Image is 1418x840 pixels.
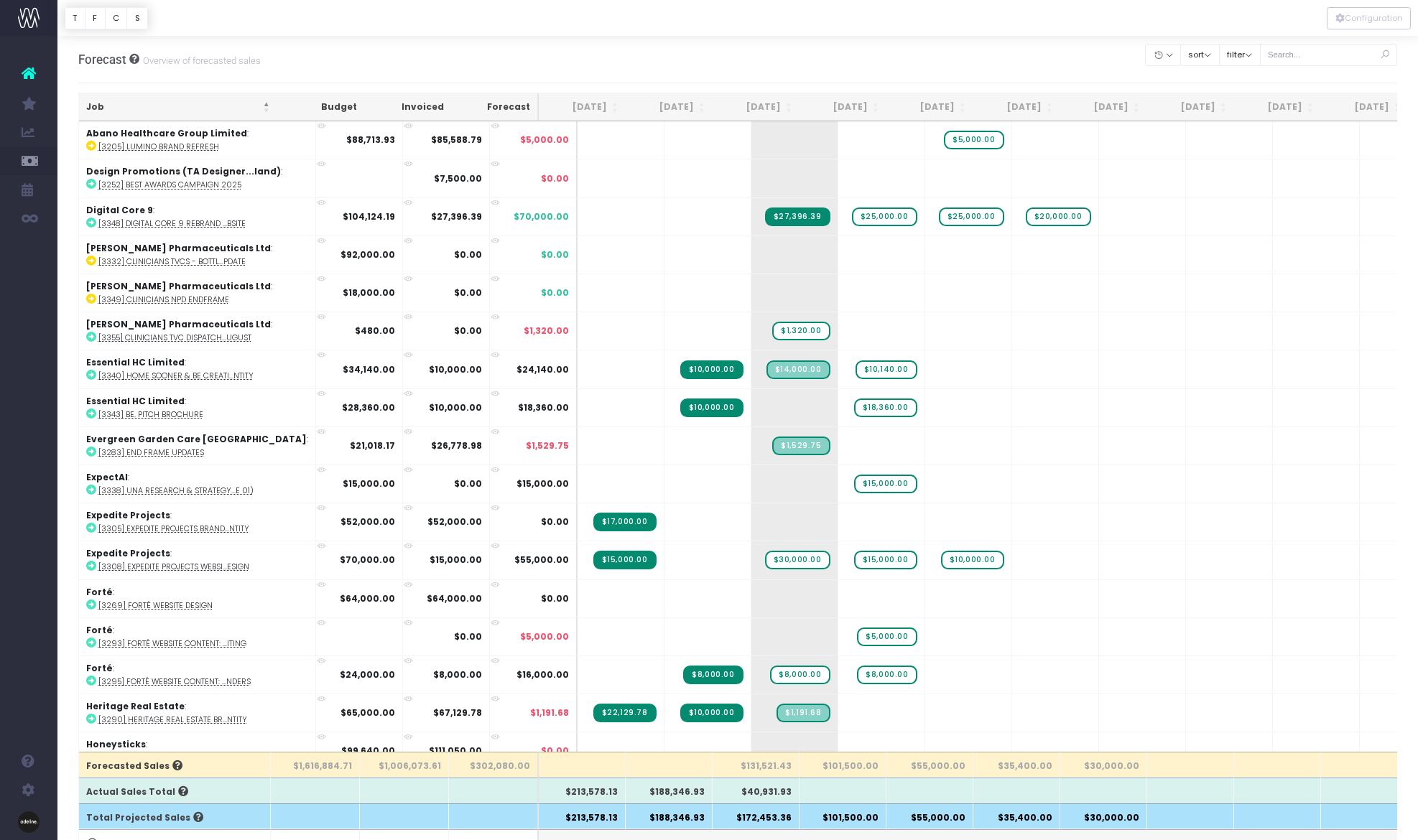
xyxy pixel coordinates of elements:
[65,7,148,29] div: Vertical button group
[526,439,569,452] span: $1,529.75
[98,256,246,267] abbr: [3332] Clinicians TVCs - Bottle, Lid & Consumer Video Update
[680,398,743,417] span: Streamtime Invoice: 3863 – [3343] Be. Pitch Brochure
[1327,7,1411,29] div: Vertical button group
[98,600,213,611] abbr: [3269] Forté Website Design
[713,803,800,829] th: $172,453.36
[98,447,204,458] abbr: [3283] End Frame Updates
[973,803,1060,829] th: $35,400.00
[539,93,626,121] th: Jun 25: activate to sort column ascending
[86,700,185,712] strong: Heritage Real Estate
[520,630,569,643] span: $5,000.00
[79,541,316,579] td: :
[454,477,482,490] strong: $0.00
[514,554,569,566] span: $55,000.00
[340,554,395,566] strong: $70,000.00
[78,52,126,67] span: Forecast
[541,172,569,185] span: $0.00
[98,485,254,496] abbr: [3338] Una Research & Strategy (Phase 01)
[539,778,626,803] th: $213,578.13
[429,401,482,414] strong: $10,000.00
[766,360,830,379] span: Streamtime Draft Invoice: 3872 – [3340] Home Sooner & BE Creative Strategy + HSI Mini Identity
[1180,44,1220,66] button: sort
[79,803,271,829] th: Total Projected Sales
[852,207,917,226] span: wayahead Sales Forecast Item
[79,655,316,694] td: :
[713,93,800,121] th: Aug 25: activate to sort column ascending
[765,207,830,226] span: Streamtime Invoice: 3871 – [3348] Digital Core 9 Rebrand & Website
[79,274,316,312] td: :
[516,668,569,681] span: $16,000.00
[86,547,170,559] strong: Expedite Projects
[65,7,85,29] button: T
[856,360,917,379] span: wayahead Sales Forecast Item
[454,286,482,299] strong: $0.00
[342,401,395,414] strong: $28,360.00
[939,207,1004,226] span: wayahead Sales Forecast Item
[79,159,316,197] td: :
[1327,7,1411,29] button: Configuration
[854,475,917,493] span: wayahead Sales Forecast Item
[86,204,153,216] strong: Digital Core 9
[105,7,128,29] button: C
[772,437,830,455] span: Streamtime Draft Invoice: 3870 – [3283] End Frame Updates
[86,395,185,407] strong: Essential HC Limited
[86,242,271,254] strong: [PERSON_NAME] Pharmaceuticals Ltd
[85,7,106,29] button: F
[98,409,203,420] abbr: [3343] Be. Pitch Brochure
[886,803,973,829] th: $55,000.00
[343,210,395,223] strong: $104,124.19
[431,134,482,146] strong: $85,588.79
[451,93,539,121] th: Forecast
[765,551,830,569] span: wayahead Sales Forecast Item
[86,760,182,773] span: Forecasted Sales
[98,523,249,534] abbr: [3305] Expedite Projects Brand Identity
[433,668,482,681] strong: $8,000.00
[98,370,254,381] abbr: [3340] Home Sooner & BE Creative Strategy + HSI Mini Identity
[79,503,316,541] td: :
[541,592,569,605] span: $0.00
[1060,93,1147,121] th: Dec 25: activate to sort column ascending
[886,752,973,778] th: $55,000.00
[777,704,830,722] span: Streamtime Draft Invoice: 3874 – [3290] Heritage Real Estate Brand Identity
[98,676,251,687] abbr: [3295] Forté Website Content: Emotive Product Renders
[79,694,316,732] td: :
[98,561,249,572] abbr: [3308] Expedite Projects Website Design
[79,579,316,617] td: :
[713,752,800,778] th: $131,521.43
[340,515,395,528] strong: $52,000.00
[973,93,1060,121] th: Nov 25: activate to sort column ascending
[973,752,1060,778] th: $35,400.00
[514,210,569,223] span: $70,000.00
[79,93,277,121] th: Job: activate to sort column descending
[683,666,743,684] span: Streamtime Invoice: 3861 – [3295] Forté Website Content: Emotive Product Renders
[800,803,886,829] th: $101,500.00
[539,803,626,829] th: $213,578.13
[941,551,1004,569] span: wayahead Sales Forecast Item
[524,325,569,337] span: $1,320.00
[98,218,246,229] abbr: [3348] Digital Core 9 Rebrand & Website
[340,668,395,681] strong: $24,000.00
[86,433,307,445] strong: Evergreen Garden Care [GEOGRAPHIC_DATA]
[800,93,886,121] th: Sep 25: activate to sort column ascending
[79,388,316,426] td: :
[454,248,482,261] strong: $0.00
[79,778,271,803] th: Actual Sales Total
[454,325,482,337] strong: $0.00
[434,172,482,185] strong: $7,500.00
[98,141,219,152] abbr: [3205] Lumino Brand Refresh
[98,179,241,190] abbr: [3252] Best Awards Campaign 2025
[680,704,743,722] span: Streamtime Invoice: 3860 – [3290] Heritage Real Estate Brand Identity
[857,666,917,684] span: wayahead Sales Forecast Item
[1234,93,1321,121] th: Feb 26: activate to sort column ascending
[454,630,482,643] strong: $0.00
[18,811,40,833] img: images/default_profile_image.png
[520,134,569,146] span: $5,000.00
[126,7,148,29] button: S
[86,471,128,483] strong: ExpectAI
[343,363,395,375] strong: $34,140.00
[340,706,395,719] strong: $65,000.00
[593,704,657,722] span: Streamtime Invoice: 3846 – [3290] Heritage Real Estate Brand Identity
[593,513,657,531] span: Streamtime Invoice: 3853 – [3305] Expedite Projects Brand Identity
[86,356,185,368] strong: Essential HC Limited
[98,332,251,343] abbr: [3355] Clinicians TVC Dispatch - August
